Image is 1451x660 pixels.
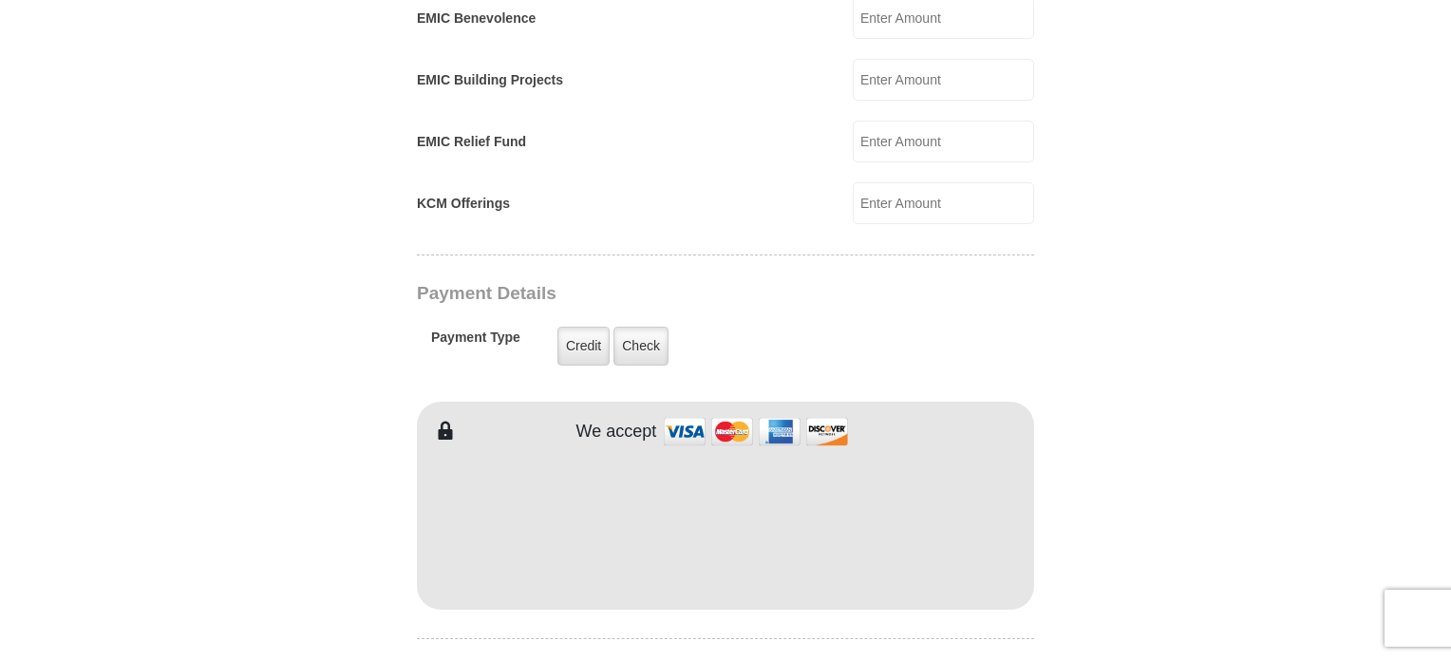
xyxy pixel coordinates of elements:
[417,70,563,90] label: EMIC Building Projects
[417,132,526,152] label: EMIC Relief Fund
[417,194,510,214] label: KCM Offerings
[853,182,1034,224] input: Enter Amount
[853,121,1034,162] input: Enter Amount
[557,327,610,366] label: Credit
[613,327,669,366] label: Check
[853,59,1034,101] input: Enter Amount
[576,422,657,443] h4: We accept
[417,9,536,28] label: EMIC Benevolence
[661,411,851,452] img: credit cards accepted
[431,330,520,355] h5: Payment Type
[417,283,901,305] h3: Payment Details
